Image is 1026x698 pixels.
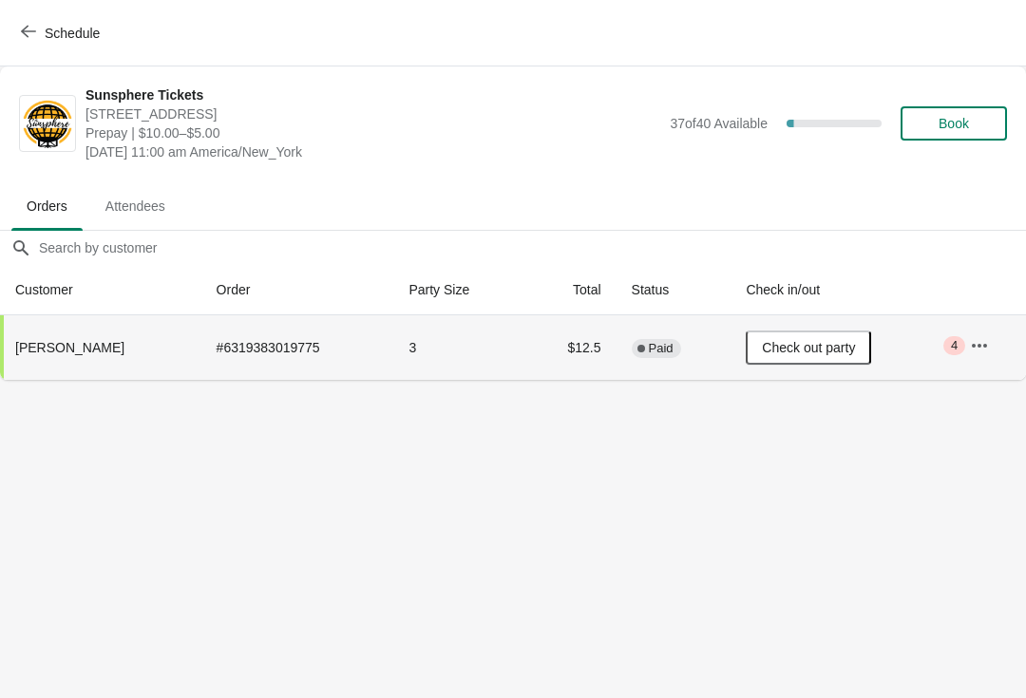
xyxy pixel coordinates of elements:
[90,189,180,223] span: Attendees
[15,340,124,355] span: [PERSON_NAME]
[85,142,660,161] span: [DATE] 11:00 am America/New_York
[201,265,394,315] th: Order
[617,265,731,315] th: Status
[731,265,955,315] th: Check in/out
[649,341,674,356] span: Paid
[393,315,524,380] td: 3
[939,116,969,131] span: Book
[524,315,616,380] td: $12.5
[45,26,100,41] span: Schedule
[85,85,660,104] span: Sunsphere Tickets
[524,265,616,315] th: Total
[746,330,871,365] button: Check out party
[201,315,394,380] td: # 6319383019775
[670,116,768,131] span: 37 of 40 Available
[762,340,855,355] span: Check out party
[11,189,83,223] span: Orders
[85,123,660,142] span: Prepay | $10.00–$5.00
[38,231,1026,265] input: Search by customer
[20,98,75,150] img: Sunsphere Tickets
[901,106,1007,141] button: Book
[393,265,524,315] th: Party Size
[9,16,115,50] button: Schedule
[951,338,958,353] span: 4
[85,104,660,123] span: [STREET_ADDRESS]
